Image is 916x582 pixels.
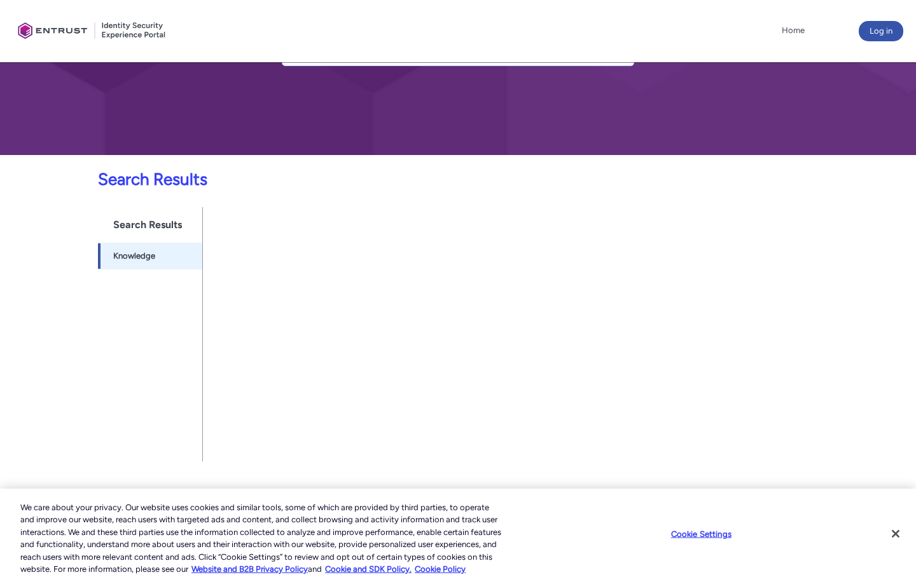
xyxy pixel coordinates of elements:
[191,564,308,574] a: More information about our cookie policy., opens in a new tab
[8,167,728,192] p: Search Results
[662,522,741,547] button: Cookie Settings
[859,21,903,41] button: Log in
[20,501,504,576] div: We care about your privacy. Our website uses cookies and similar tools, some of which are provide...
[325,564,412,574] a: Cookie and SDK Policy.
[779,21,808,40] a: Home
[98,243,202,269] a: Knowledge
[415,564,466,574] a: Cookie Policy
[113,250,155,262] span: Knowledge
[882,520,910,548] button: Close
[98,207,202,243] h1: Search Results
